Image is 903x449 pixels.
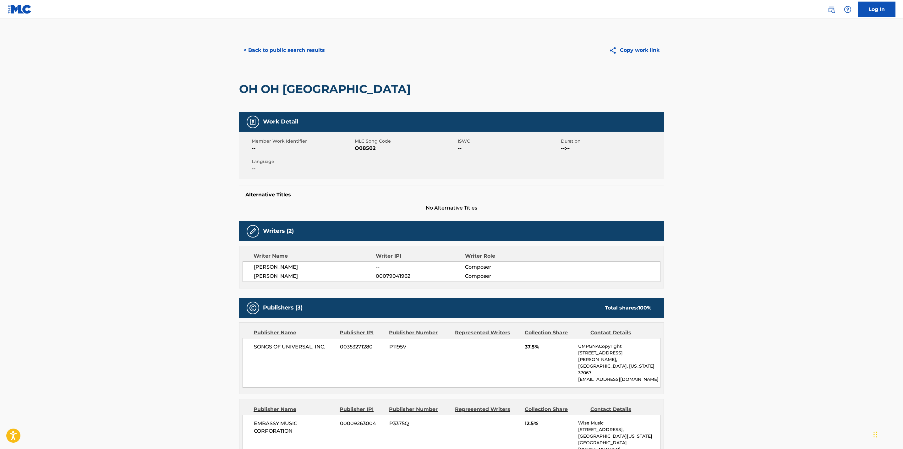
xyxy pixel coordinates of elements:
[340,406,384,413] div: Publisher IPI
[465,263,546,271] span: Composer
[458,145,559,152] span: --
[578,343,660,350] p: UMPGNACopyright
[458,138,559,145] span: ISWC
[638,305,651,311] span: 100 %
[578,350,660,363] p: [STREET_ADDRESS][PERSON_NAME],
[578,420,660,426] p: Wise Music
[263,227,294,235] h5: Writers (2)
[465,272,546,280] span: Composer
[858,2,895,17] a: Log In
[455,329,520,337] div: Represented Writers
[252,138,353,145] span: Member Work Identifier
[872,419,903,449] div: Widget chat
[561,138,662,145] span: Duration
[525,343,573,351] span: 37.5%
[605,304,651,312] div: Total shares:
[252,158,353,165] span: Language
[340,329,384,337] div: Publisher IPI
[355,145,456,152] span: O08502
[873,425,877,444] div: Trascina
[376,252,465,260] div: Writer IPI
[828,6,835,13] img: search
[605,42,664,58] button: Copy work link
[578,426,660,433] p: [STREET_ADDRESS],
[376,272,465,280] span: 00079041962
[389,420,450,427] span: P3375Q
[590,329,651,337] div: Contact Details
[578,440,660,446] p: [GEOGRAPHIC_DATA]
[389,329,450,337] div: Publisher Number
[340,343,385,351] span: 00353271280
[825,3,838,16] a: Public Search
[249,304,257,312] img: Publishers
[609,47,620,54] img: Copy work link
[525,420,573,427] span: 12.5%
[578,376,660,383] p: [EMAIL_ADDRESS][DOMAIN_NAME]
[525,329,586,337] div: Collection Share
[239,204,664,212] span: No Alternative Titles
[389,343,450,351] span: P1195V
[239,82,414,96] h2: OH OH [GEOGRAPHIC_DATA]
[263,118,298,125] h5: Work Detail
[254,272,376,280] span: [PERSON_NAME]
[252,145,353,152] span: --
[254,406,335,413] div: Publisher Name
[561,145,662,152] span: --:--
[525,406,586,413] div: Collection Share
[8,5,32,14] img: MLC Logo
[249,227,257,235] img: Writers
[578,363,660,376] p: [GEOGRAPHIC_DATA], [US_STATE] 37067
[254,343,335,351] span: SONGS OF UNIVERSAL, INC.
[841,3,854,16] div: Help
[254,252,376,260] div: Writer Name
[844,6,851,13] img: help
[252,165,353,172] span: --
[455,406,520,413] div: Represented Writers
[263,304,303,311] h5: Publishers (3)
[578,433,660,440] p: [GEOGRAPHIC_DATA][US_STATE]
[376,263,465,271] span: --
[340,420,385,427] span: 00009263004
[465,252,546,260] div: Writer Role
[254,263,376,271] span: [PERSON_NAME]
[872,419,903,449] iframe: Chat Widget
[254,420,335,435] span: EMBASSY MUSIC CORPORATION
[590,406,651,413] div: Contact Details
[389,406,450,413] div: Publisher Number
[355,138,456,145] span: MLC Song Code
[249,118,257,126] img: Work Detail
[254,329,335,337] div: Publisher Name
[239,42,329,58] button: < Back to public search results
[245,192,658,198] h5: Alternative Titles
